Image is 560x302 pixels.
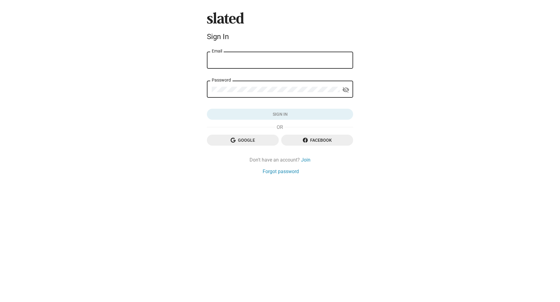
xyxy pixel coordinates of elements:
a: Forgot password [263,168,299,175]
button: Show password [340,84,352,96]
div: Sign In [207,32,353,41]
button: Facebook [281,135,353,146]
span: Google [212,135,274,146]
span: Facebook [286,135,348,146]
sl-branding: Sign In [207,12,353,43]
a: Join [301,157,310,163]
div: Don't have an account? [207,157,353,163]
button: Google [207,135,279,146]
mat-icon: visibility_off [342,85,349,95]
